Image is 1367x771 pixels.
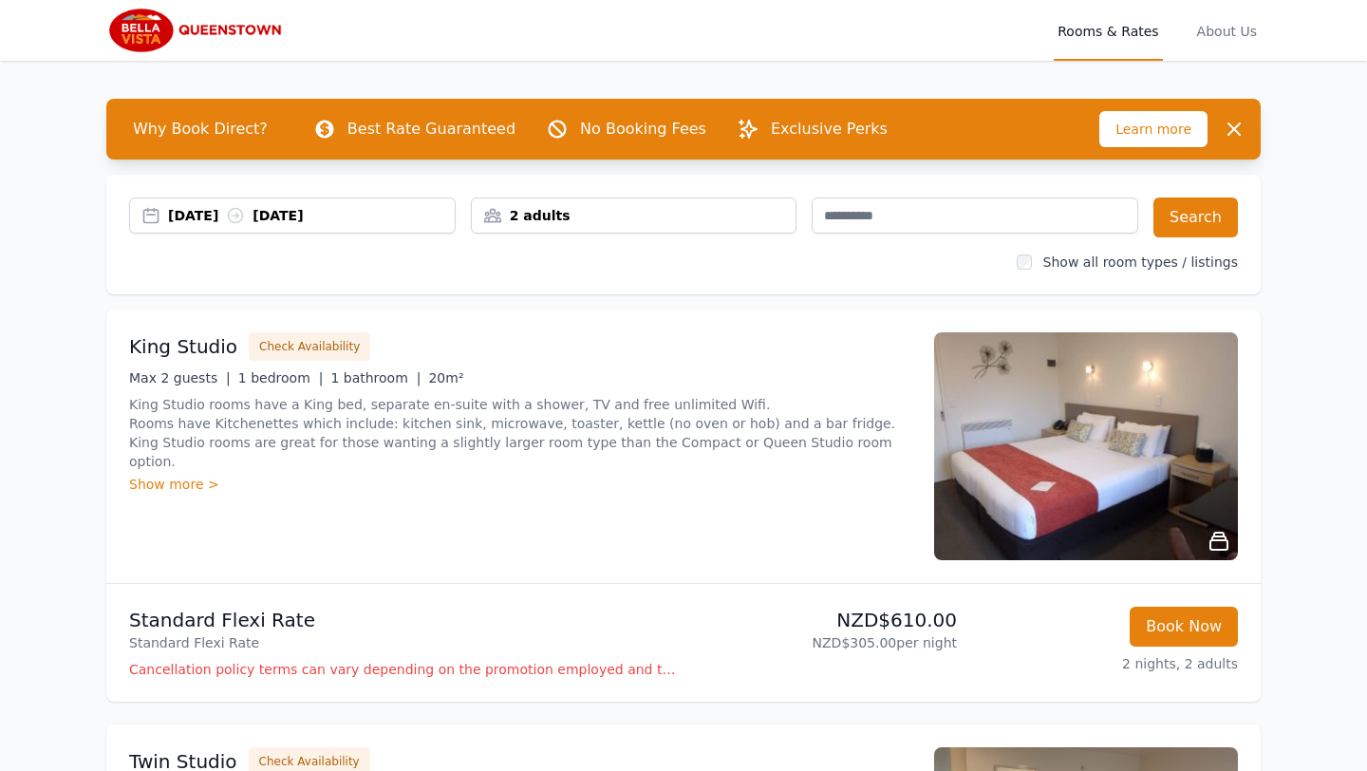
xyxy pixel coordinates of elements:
p: NZD$610.00 [691,607,957,633]
span: Max 2 guests | [129,370,231,385]
span: Why Book Direct? [118,110,283,148]
p: Best Rate Guaranteed [347,118,515,141]
p: Exclusive Perks [771,118,888,141]
h3: King Studio [129,333,237,360]
span: Learn more [1099,111,1208,147]
span: 20m² [428,370,463,385]
p: King Studio rooms have a King bed, separate en-suite with a shower, TV and free unlimited Wifi. R... [129,395,911,471]
p: No Booking Fees [580,118,706,141]
button: Search [1153,197,1238,237]
label: Show all room types / listings [1043,254,1238,270]
p: NZD$305.00 per night [691,633,957,652]
p: Standard Flexi Rate [129,633,676,652]
button: Check Availability [249,332,370,361]
div: 2 adults [472,206,796,225]
span: 1 bathroom | [330,370,421,385]
img: Bella Vista Queenstown [106,8,289,53]
span: 1 bedroom | [238,370,324,385]
button: Book Now [1130,607,1238,647]
div: [DATE] [DATE] [168,206,455,225]
p: Standard Flexi Rate [129,607,676,633]
p: Cancellation policy terms can vary depending on the promotion employed and the time of stay of th... [129,660,676,679]
p: 2 nights, 2 adults [972,654,1238,673]
div: Show more > [129,475,911,494]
